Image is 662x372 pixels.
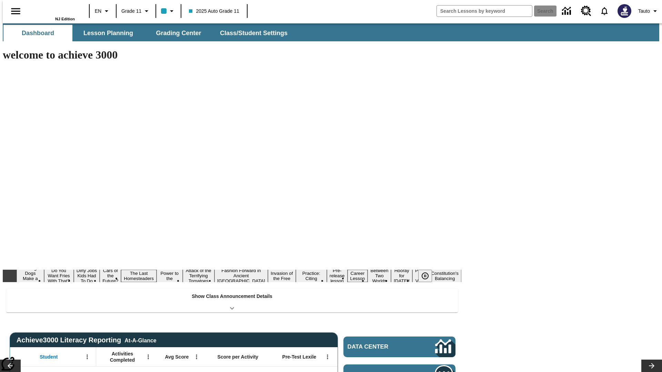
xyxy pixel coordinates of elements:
button: Grading Center [144,25,213,41]
span: Grade 11 [121,8,141,15]
div: At-A-Glance [124,336,156,344]
span: Grading Center [156,29,201,37]
button: Slide 1 Diving Dogs Make a Splash [17,265,44,287]
span: Student [40,354,58,360]
button: Slide 16 The Constitution's Balancing Act [428,265,461,287]
button: Pause [418,270,432,282]
button: Profile/Settings [635,5,662,17]
button: Open Menu [143,352,153,362]
div: Pause [418,270,439,282]
button: Open Menu [82,352,92,362]
button: Slide 13 Between Two Worlds [368,267,391,285]
button: Slide 8 Fashion Forward in Ancient Rome [214,267,268,285]
span: NJ Edition [55,17,75,21]
div: Home [30,2,75,21]
a: Resource Center, Will open in new tab [577,2,595,20]
span: Dashboard [22,29,54,37]
a: Data Center [343,337,455,357]
button: Slide 10 Mixed Practice: Citing Evidence [296,265,327,287]
span: Pre-Test Lexile [282,354,317,360]
span: Avg Score [165,354,189,360]
a: Notifications [595,2,613,20]
input: search field [437,6,532,17]
span: Achieve3000 Literacy Reporting [17,336,157,344]
p: Show Class Announcement Details [192,293,272,300]
button: Slide 6 Solar Power to the People [157,265,183,287]
h1: welcome to achieve 3000 [3,49,461,61]
span: Lesson Planning [83,29,133,37]
span: Class/Student Settings [220,29,288,37]
button: Open Menu [191,352,202,362]
span: 2025 Auto Grade 11 [189,8,239,15]
button: Slide 7 Attack of the Terrifying Tomatoes [183,267,214,285]
span: Tauto [638,8,650,15]
a: Data Center [558,2,577,21]
span: Activities Completed [100,351,145,363]
button: Slide 11 Pre-release lesson [327,267,348,285]
span: Score per Activity [218,354,259,360]
button: Slide 5 The Last Homesteaders [121,270,157,282]
button: Slide 12 Career Lesson [348,270,368,282]
button: Open Menu [322,352,333,362]
div: SubNavbar [3,25,294,41]
button: Language: EN, Select a language [92,5,114,17]
span: EN [95,8,101,15]
button: Select a new avatar [613,2,635,20]
button: Slide 14 Hooray for Constitution Day! [391,267,412,285]
button: Slide 9 The Invasion of the Free CD [268,265,296,287]
button: Lesson carousel, Next [641,360,662,372]
div: SubNavbar [3,23,659,41]
img: Avatar [618,4,631,18]
button: Grade: Grade 11, Select a grade [119,5,153,17]
button: Slide 2 Do You Want Fries With That? [44,267,74,285]
button: Slide 3 Dirty Jobs Kids Had To Do [74,267,100,285]
button: Lesson Planning [74,25,143,41]
div: Show Class Announcement Details [6,289,458,312]
span: Data Center [348,343,412,350]
button: Class/Student Settings [214,25,293,41]
button: Dashboard [3,25,72,41]
a: Home [30,3,75,17]
button: Open side menu [6,1,26,21]
button: Class color is light blue. Change class color [158,5,179,17]
button: Slide 15 Point of View [412,267,428,285]
button: Slide 4 Cars of the Future? [100,267,121,285]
